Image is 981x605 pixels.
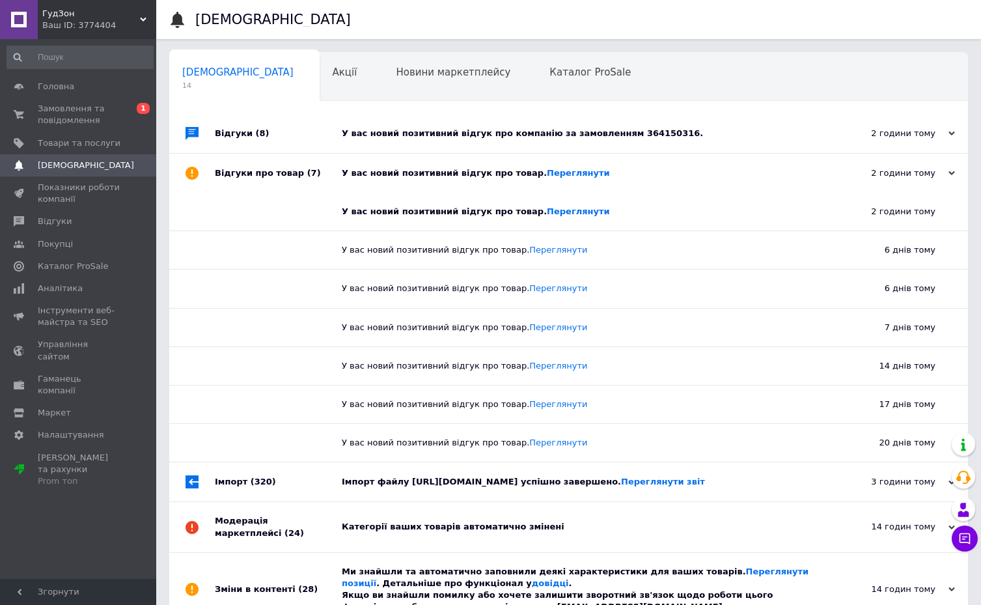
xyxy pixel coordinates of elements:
[342,244,805,256] div: У вас новий позитивний відгук про товар.
[396,66,510,78] span: Новини маркетплейсу
[7,46,154,69] input: Пошук
[342,567,808,588] a: Переглянути позиції
[805,270,968,307] div: 6 днів тому
[342,360,805,372] div: У вас новий позитивний відгук про товар.
[529,361,587,371] a: Переглянути
[137,103,150,114] span: 1
[38,452,120,488] span: [PERSON_NAME] та рахунки
[805,424,968,462] div: 20 днів тому
[342,476,825,488] div: Імпорт файлу [URL][DOMAIN_NAME] успішно завершено.
[547,206,610,216] a: Переглянути
[342,322,805,333] div: У вас новий позитивний відгук про товар.
[215,154,342,193] div: Відгуки про товар
[529,283,587,293] a: Переглянути
[952,526,978,552] button: Чат з покупцем
[38,103,120,126] span: Замовлення та повідомлення
[298,584,318,594] span: (28)
[42,8,140,20] span: ГудЗон
[38,305,120,328] span: Інструменти веб-майстра та SEO
[342,128,825,139] div: У вас новий позитивний відгук про компанію за замовленням 364150316.
[805,193,968,231] div: 2 години тому
[825,476,955,488] div: 3 години тому
[215,502,342,552] div: Модерація маркетплейсі
[284,528,304,538] span: (24)
[42,20,156,31] div: Ваш ID: 3774404
[215,462,342,501] div: Імпорт
[38,429,104,441] span: Налаштування
[38,216,72,227] span: Відгуки
[182,66,294,78] span: [DEMOGRAPHIC_DATA]
[38,407,71,419] span: Маркет
[825,521,955,533] div: 14 годин тому
[38,81,74,92] span: Головна
[38,475,120,487] div: Prom топ
[38,373,120,397] span: Гаманець компанії
[256,128,269,138] span: (8)
[307,168,321,178] span: (7)
[38,182,120,205] span: Показники роботи компанії
[825,584,955,595] div: 14 годин тому
[251,477,276,486] span: (320)
[38,283,83,294] span: Аналітика
[195,12,351,27] h1: [DEMOGRAPHIC_DATA]
[182,81,294,91] span: 14
[805,347,968,385] div: 14 днів тому
[529,322,587,332] a: Переглянути
[38,260,108,272] span: Каталог ProSale
[38,238,73,250] span: Покупці
[825,167,955,179] div: 2 години тому
[532,578,569,588] a: довідці
[342,167,825,179] div: У вас новий позитивний відгук про товар.
[342,283,805,294] div: У вас новий позитивний відгук про товар.
[805,309,968,346] div: 7 днів тому
[621,477,705,486] a: Переглянути звіт
[805,231,968,269] div: 6 днів тому
[529,438,587,447] a: Переглянути
[333,66,357,78] span: Акції
[342,437,805,449] div: У вас новий позитивний відгук про товар.
[805,386,968,423] div: 17 днів тому
[342,206,805,218] div: У вас новий позитивний відгук про товар.
[547,168,610,178] a: Переглянути
[215,114,342,153] div: Відгуки
[549,66,631,78] span: Каталог ProSale
[529,399,587,409] a: Переглянути
[38,160,134,171] span: [DEMOGRAPHIC_DATA]
[342,399,805,410] div: У вас новий позитивний відгук про товар.
[342,521,825,533] div: Категорії ваших товарів автоматично змінені
[38,339,120,362] span: Управління сайтом
[529,245,587,255] a: Переглянути
[825,128,955,139] div: 2 години тому
[38,137,120,149] span: Товари та послуги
